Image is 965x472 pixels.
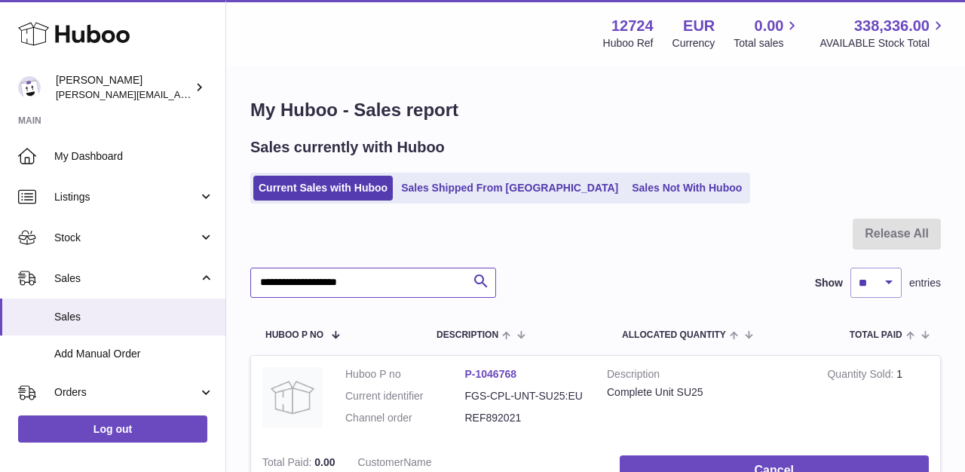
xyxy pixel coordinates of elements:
span: My Dashboard [54,149,214,164]
span: 0.00 [755,16,784,36]
div: Currency [672,36,715,51]
label: Show [815,276,843,290]
a: Sales Shipped From [GEOGRAPHIC_DATA] [396,176,623,201]
span: Listings [54,190,198,204]
span: Huboo P no [265,330,323,340]
img: no-photo.jpg [262,367,323,428]
h2: Sales currently with Huboo [250,137,445,158]
strong: Description [607,367,804,385]
a: Log out [18,415,207,443]
span: Total paid [850,330,902,340]
td: 1 [816,356,940,444]
a: 338,336.00 AVAILABLE Stock Total [819,16,947,51]
span: ALLOCATED Quantity [622,330,726,340]
span: 338,336.00 [854,16,930,36]
span: Total sales [734,36,801,51]
span: Stock [54,231,198,245]
span: Orders [54,385,198,400]
h1: My Huboo - Sales report [250,98,941,122]
img: sebastian@ffern.co [18,76,41,99]
span: AVAILABLE Stock Total [819,36,947,51]
dt: Huboo P no [345,367,465,382]
strong: EUR [683,16,715,36]
strong: Quantity Sold [827,368,896,384]
span: [PERSON_NAME][EMAIL_ADDRESS][DOMAIN_NAME] [56,88,302,100]
span: 0.00 [314,456,335,468]
dd: FGS-CPL-UNT-SU25:EU [465,389,585,403]
strong: 12724 [611,16,654,36]
span: Sales [54,271,198,286]
a: P-1046768 [465,368,517,380]
dt: Current identifier [345,389,465,403]
dd: REF892021 [465,411,585,425]
dt: Channel order [345,411,465,425]
a: 0.00 Total sales [734,16,801,51]
span: Customer [358,456,404,468]
span: Sales [54,310,214,324]
a: Sales Not With Huboo [626,176,747,201]
a: Current Sales with Huboo [253,176,393,201]
span: Description [437,330,498,340]
strong: Total Paid [262,456,314,472]
div: Complete Unit SU25 [607,385,804,400]
div: Huboo Ref [603,36,654,51]
div: [PERSON_NAME] [56,73,191,102]
span: entries [909,276,941,290]
dt: Name [358,455,478,470]
span: Add Manual Order [54,347,214,361]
